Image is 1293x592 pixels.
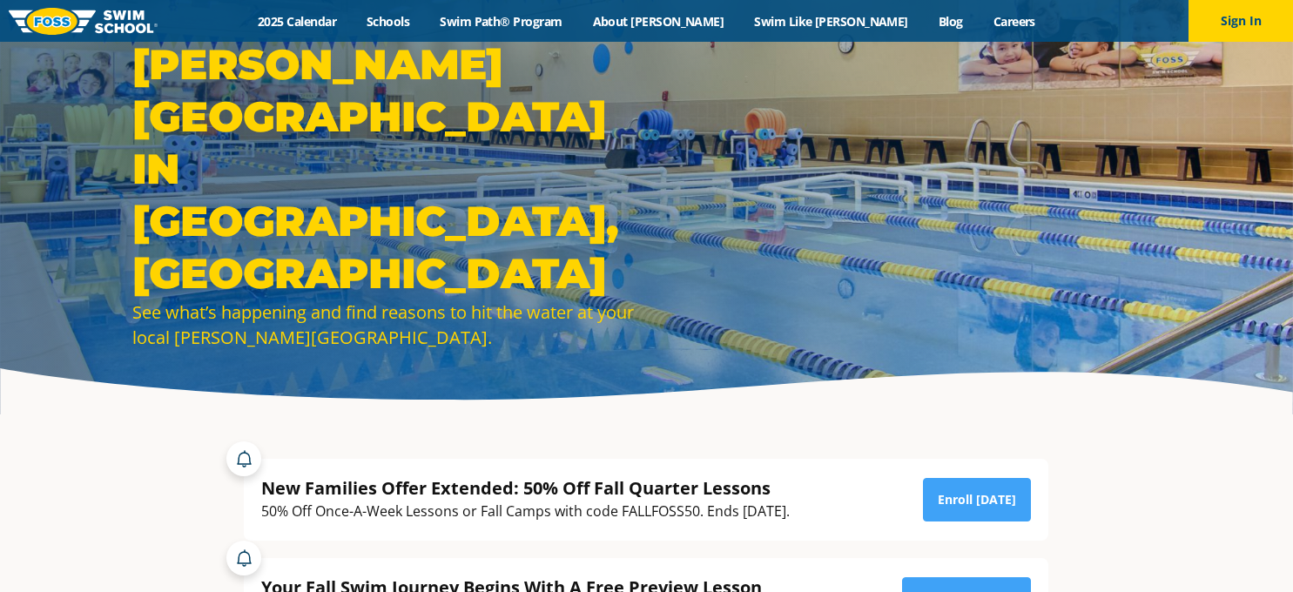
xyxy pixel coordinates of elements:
[243,13,352,30] a: 2025 Calendar
[261,476,790,500] div: New Families Offer Extended: 50% Off Fall Quarter Lessons
[425,13,577,30] a: Swim Path® Program
[923,478,1031,521] a: Enroll [DATE]
[132,299,637,350] div: See what’s happening and find reasons to hit the water at your local [PERSON_NAME][GEOGRAPHIC_DATA].
[978,13,1050,30] a: Careers
[261,500,790,523] div: 50% Off Once-A-Week Lessons or Fall Camps with code FALLFOSS50. Ends [DATE].
[132,38,637,299] h1: [PERSON_NAME][GEOGRAPHIC_DATA] in [GEOGRAPHIC_DATA], [GEOGRAPHIC_DATA]
[739,13,924,30] a: Swim Like [PERSON_NAME]
[577,13,739,30] a: About [PERSON_NAME]
[923,13,978,30] a: Blog
[352,13,425,30] a: Schools
[9,8,158,35] img: FOSS Swim School Logo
